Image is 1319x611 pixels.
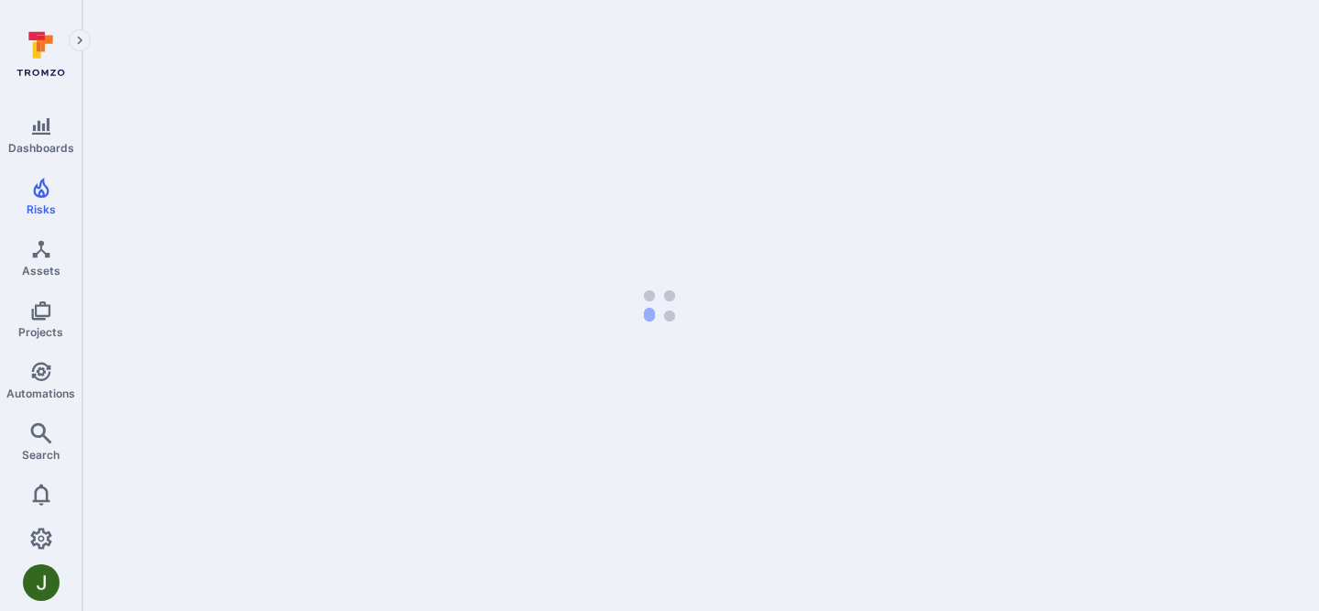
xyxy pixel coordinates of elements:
span: Automations [6,387,75,400]
span: Dashboards [8,141,74,155]
span: Projects [18,325,63,339]
button: Expand navigation menu [69,29,91,51]
span: Search [22,448,60,462]
span: Assets [22,264,60,278]
img: ACg8ocJb5u1MqhRZCS4qt_lttNeNnvlQtAsFnznmah6JoQoAHxP7zA=s96-c [23,564,60,601]
div: Julia Nakonechna [23,564,60,601]
i: Expand navigation menu [73,33,86,49]
span: Risks [27,202,56,216]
